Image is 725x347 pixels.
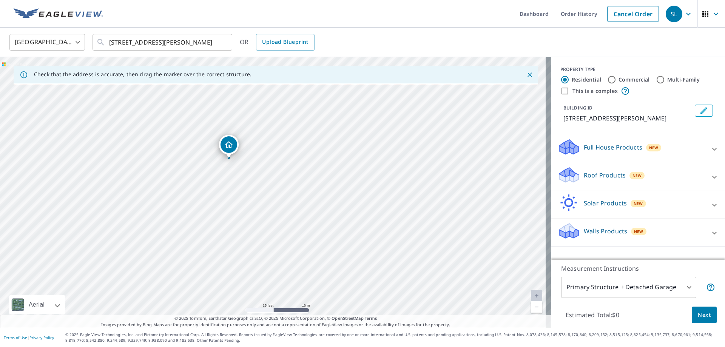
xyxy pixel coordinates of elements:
[561,277,696,298] div: Primary Structure + Detached Garage
[65,332,721,343] p: © 2025 Eagle View Technologies, Inc. and Pictometry International Corp. All Rights Reserved. Repo...
[563,114,692,123] p: [STREET_ADDRESS][PERSON_NAME]
[365,315,377,321] a: Terms
[607,6,659,22] a: Cancel Order
[695,105,713,117] button: Edit building 1
[561,264,715,273] p: Measurement Instructions
[632,173,642,179] span: New
[14,8,103,20] img: EV Logo
[619,76,650,83] label: Commercial
[29,335,54,340] a: Privacy Policy
[584,171,626,180] p: Roof Products
[557,138,719,160] div: Full House ProductsNew
[572,76,601,83] label: Residential
[531,301,542,313] a: Current Level 20, Zoom Out
[584,227,627,236] p: Walls Products
[262,37,308,47] span: Upload Blueprint
[563,105,592,111] p: BUILDING ID
[634,228,643,234] span: New
[240,34,315,51] div: OR
[584,199,627,208] p: Solar Products
[584,143,642,152] p: Full House Products
[109,32,217,53] input: Search by address or latitude-longitude
[557,222,719,244] div: Walls ProductsNew
[219,135,239,158] div: Dropped pin, building 1, Residential property, 1218 Como Blvd E Saint Paul, MN 55117
[692,307,717,324] button: Next
[34,71,251,78] p: Check that the address is accurate, then drag the marker over the correct structure.
[557,194,719,216] div: Solar ProductsNew
[26,295,47,314] div: Aerial
[698,310,711,320] span: Next
[9,295,65,314] div: Aerial
[572,87,618,95] label: This is a complex
[4,335,54,340] p: |
[560,307,625,323] p: Estimated Total: $0
[667,76,700,83] label: Multi-Family
[332,315,363,321] a: OpenStreetMap
[174,315,377,322] span: © 2025 TomTom, Earthstar Geographics SIO, © 2025 Microsoft Corporation, ©
[634,200,643,207] span: New
[525,70,535,80] button: Close
[9,32,85,53] div: [GEOGRAPHIC_DATA]
[649,145,659,151] span: New
[666,6,682,22] div: SL
[256,34,314,51] a: Upload Blueprint
[531,290,542,301] a: Current Level 20, Zoom In Disabled
[4,335,27,340] a: Terms of Use
[557,166,719,188] div: Roof ProductsNew
[560,66,716,73] div: PROPERTY TYPE
[706,283,715,292] span: Your report will include the primary structure and a detached garage if one exists.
